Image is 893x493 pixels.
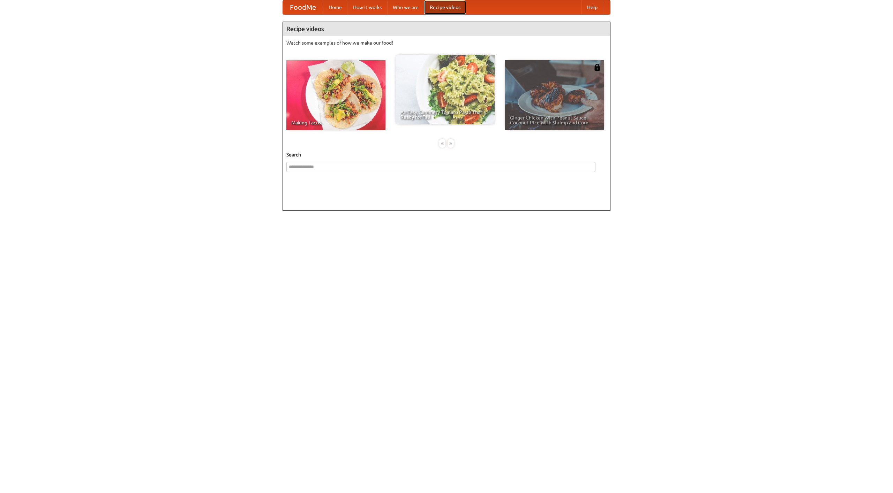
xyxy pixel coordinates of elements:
div: » [448,139,454,148]
h4: Recipe videos [283,22,610,36]
a: How it works [347,0,387,14]
a: FoodMe [283,0,323,14]
a: An Easy, Summery Tomato Pasta That's Ready for Fall [396,55,495,124]
h5: Search [286,151,607,158]
a: Recipe videos [424,0,466,14]
a: Making Tacos [286,60,385,130]
a: Home [323,0,347,14]
span: Making Tacos [291,120,381,125]
span: An Easy, Summery Tomato Pasta That's Ready for Fall [400,110,490,120]
img: 483408.png [594,64,601,71]
p: Watch some examples of how we make our food! [286,39,607,46]
a: Help [581,0,603,14]
div: « [439,139,445,148]
a: Who we are [387,0,424,14]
